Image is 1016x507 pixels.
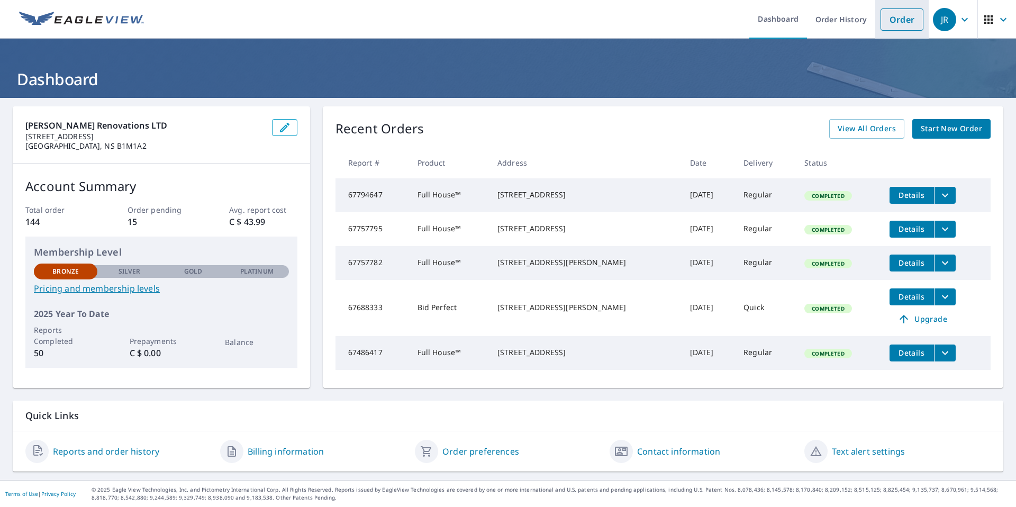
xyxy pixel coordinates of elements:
[5,490,38,497] a: Terms of Use
[25,409,991,422] p: Quick Links
[335,212,409,246] td: 67757795
[682,178,736,212] td: [DATE]
[25,204,93,215] p: Total order
[934,288,956,305] button: filesDropdownBtn-67688333
[735,147,796,178] th: Delivery
[34,324,97,347] p: Reports Completed
[409,280,489,336] td: Bid Perfect
[921,122,982,135] span: Start New Order
[497,223,673,234] div: [STREET_ADDRESS]
[637,445,720,458] a: Contact information
[735,246,796,280] td: Regular
[184,267,202,276] p: Gold
[497,347,673,358] div: [STREET_ADDRESS]
[409,147,489,178] th: Product
[832,445,905,458] a: Text alert settings
[409,246,489,280] td: Full House™
[896,258,928,268] span: Details
[497,302,673,313] div: [STREET_ADDRESS][PERSON_NAME]
[682,212,736,246] td: [DATE]
[805,260,850,267] span: Completed
[229,215,297,228] p: C $ 43.99
[805,305,850,312] span: Completed
[497,257,673,268] div: [STREET_ADDRESS][PERSON_NAME]
[34,245,289,259] p: Membership Level
[896,313,949,325] span: Upgrade
[13,68,1003,90] h1: Dashboard
[25,119,264,132] p: [PERSON_NAME] Renovations LTD
[128,215,195,228] p: 15
[933,8,956,31] div: JR
[934,345,956,361] button: filesDropdownBtn-67486417
[934,187,956,204] button: filesDropdownBtn-67794647
[34,307,289,320] p: 2025 Year To Date
[682,280,736,336] td: [DATE]
[682,246,736,280] td: [DATE]
[409,212,489,246] td: Full House™
[805,350,850,357] span: Completed
[53,445,159,458] a: Reports and order history
[934,255,956,271] button: filesDropdownBtn-67757782
[735,212,796,246] td: Regular
[497,189,673,200] div: [STREET_ADDRESS]
[890,221,934,238] button: detailsBtn-67757795
[119,267,141,276] p: Silver
[25,132,264,141] p: [STREET_ADDRESS]
[5,491,76,497] p: |
[735,178,796,212] td: Regular
[896,224,928,234] span: Details
[19,12,144,28] img: EV Logo
[896,292,928,302] span: Details
[248,445,324,458] a: Billing information
[805,192,850,200] span: Completed
[890,345,934,361] button: detailsBtn-67486417
[130,336,193,347] p: Prepayments
[229,204,297,215] p: Avg. report cost
[796,147,881,178] th: Status
[52,267,79,276] p: Bronze
[890,187,934,204] button: detailsBtn-67794647
[335,178,409,212] td: 67794647
[128,204,195,215] p: Order pending
[409,178,489,212] td: Full House™
[41,490,76,497] a: Privacy Policy
[735,280,796,336] td: Quick
[335,246,409,280] td: 67757782
[25,215,93,228] p: 144
[890,255,934,271] button: detailsBtn-67757782
[896,348,928,358] span: Details
[896,190,928,200] span: Details
[225,337,288,348] p: Balance
[682,147,736,178] th: Date
[335,119,424,139] p: Recent Orders
[25,141,264,151] p: [GEOGRAPHIC_DATA], NS B1M1A2
[838,122,896,135] span: View All Orders
[92,486,1011,502] p: © 2025 Eagle View Technologies, Inc. and Pictometry International Corp. All Rights Reserved. Repo...
[442,445,519,458] a: Order preferences
[240,267,274,276] p: Platinum
[335,280,409,336] td: 67688333
[489,147,682,178] th: Address
[912,119,991,139] a: Start New Order
[34,282,289,295] a: Pricing and membership levels
[25,177,297,196] p: Account Summary
[409,336,489,370] td: Full House™
[335,147,409,178] th: Report #
[934,221,956,238] button: filesDropdownBtn-67757795
[890,311,956,328] a: Upgrade
[805,226,850,233] span: Completed
[335,336,409,370] td: 67486417
[881,8,923,31] a: Order
[829,119,904,139] a: View All Orders
[130,347,193,359] p: C $ 0.00
[682,336,736,370] td: [DATE]
[34,347,97,359] p: 50
[735,336,796,370] td: Regular
[890,288,934,305] button: detailsBtn-67688333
